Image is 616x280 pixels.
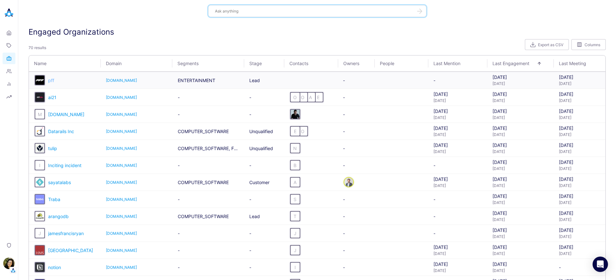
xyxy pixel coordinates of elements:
button: S [290,194,300,204]
th: Domain [101,55,173,72]
td: Unqualified [244,123,284,140]
a: [DOMAIN_NAME] [106,231,167,236]
th: Last Mention [428,55,487,72]
button: Export as CSV [525,39,569,50]
div: [DATE] [559,74,600,80]
div: [DATE] [492,227,549,233]
div: [DATE] [492,217,549,222]
div: [DATE] [433,115,482,120]
a: ai21 [48,95,56,100]
div: [DATE] [559,217,600,222]
button: J [290,228,300,238]
div: Go to organization's profile [35,143,45,153]
div: [DATE] [492,74,549,80]
td: - [428,191,487,208]
div: [DATE] [559,227,600,233]
a: Inciting incident [48,163,81,168]
button: tulip [35,143,45,153]
div: Go to organization's profile [35,75,45,85]
img: ai21 [35,93,44,102]
a: [DOMAIN_NAME] [106,78,167,83]
div: T [291,212,300,221]
div: [DATE] [433,244,482,250]
div: N [291,144,300,153]
div: [DATE] [492,261,549,267]
td: - [173,225,244,242]
td: - [338,208,374,225]
div: [DATE] [433,251,482,256]
div: [DATE] [433,98,482,103]
div: [DATE] [492,268,549,273]
span: Segments [177,61,232,66]
button: Derek Evjenth [344,177,354,187]
div: [DATE] [433,142,482,148]
span: tulip [48,146,57,151]
th: Contacts [284,55,338,72]
div: [DATE] [559,149,600,154]
img: traba [35,195,44,204]
td: COMPUTER_SOFTWARE [173,174,244,191]
div: [DATE] [492,91,549,97]
td: COMPUTER_SOFTWARE, FOOD_BEVERAGES [173,140,244,157]
div: [DATE] [492,176,549,182]
td: Customer [244,174,284,191]
div: M [35,110,44,119]
div: [DATE] [492,200,549,205]
span: arangodb [48,214,69,219]
td: - [338,106,374,123]
div: [DATE] [492,108,549,114]
div: E [291,127,300,136]
button: ai21 [35,92,45,102]
span: pff [48,78,54,83]
td: - [338,157,374,174]
div: [DATE] [559,98,600,103]
td: Lead [244,208,284,225]
button: A [290,177,300,187]
td: COMPUTER_SOFTWARE [173,123,244,140]
div: O [298,127,307,136]
div: J [291,229,300,238]
span: Last Meeting [559,61,596,66]
img: Derek Evjenth [344,178,353,187]
a: [DOMAIN_NAME] [106,95,167,100]
td: - [173,89,244,106]
button: I [290,262,300,272]
div: [DATE] [492,132,549,137]
div: [DATE] [559,108,600,114]
td: - [173,259,244,276]
img: Ilana Djemal [3,258,15,269]
button: Columns [571,39,606,50]
div: Go to organization's profile [35,109,45,119]
div: [DATE] [492,115,549,120]
span: jamesfrancisryan [48,231,84,236]
div: [DATE] [559,251,600,256]
td: - [428,72,487,89]
button: T [290,211,300,221]
div: [DATE] [492,142,549,148]
span: [DOMAIN_NAME] [48,112,84,117]
td: - [338,89,374,106]
td: - [338,140,374,157]
div: [DATE] [559,183,600,188]
a: [DOMAIN_NAME] [106,248,167,253]
div: I [35,161,44,170]
td: - [173,191,244,208]
div: [DATE] [433,183,482,188]
td: - [428,225,487,242]
h3: Engaged Organizations [29,27,114,37]
button: I [35,160,45,170]
div: [DATE] [492,166,549,171]
a: Datarails Inc [48,129,74,134]
a: organization badge [35,126,42,136]
img: pff [35,76,44,85]
div: O [298,93,307,102]
div: A [306,93,315,102]
th: People [375,55,429,72]
a: [DOMAIN_NAME] [106,214,167,219]
button: O [290,92,300,102]
div: [DATE] [559,159,600,165]
div: [DATE] [559,193,600,199]
button: Datarails Inc [35,126,45,136]
th: Stage [244,55,284,72]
